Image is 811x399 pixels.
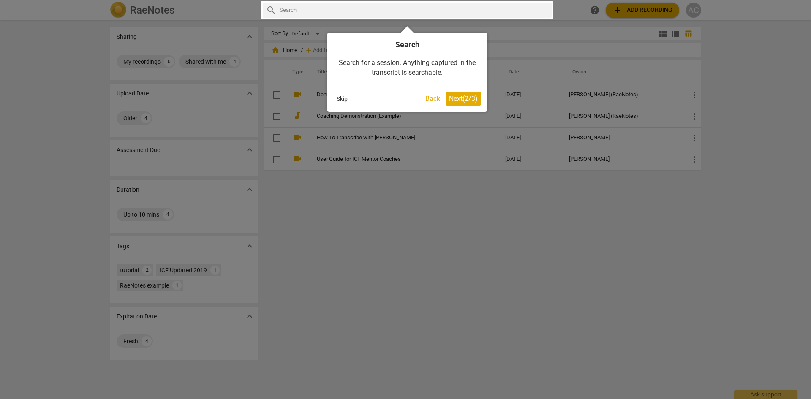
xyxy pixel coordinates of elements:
h4: Search [333,39,481,50]
button: Skip [333,92,351,105]
button: Back [422,92,444,106]
div: Search for a session. Anything captured in the transcript is searchable. [333,50,481,86]
button: Next [446,92,481,106]
span: Next ( 2 / 3 ) [449,95,478,103]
